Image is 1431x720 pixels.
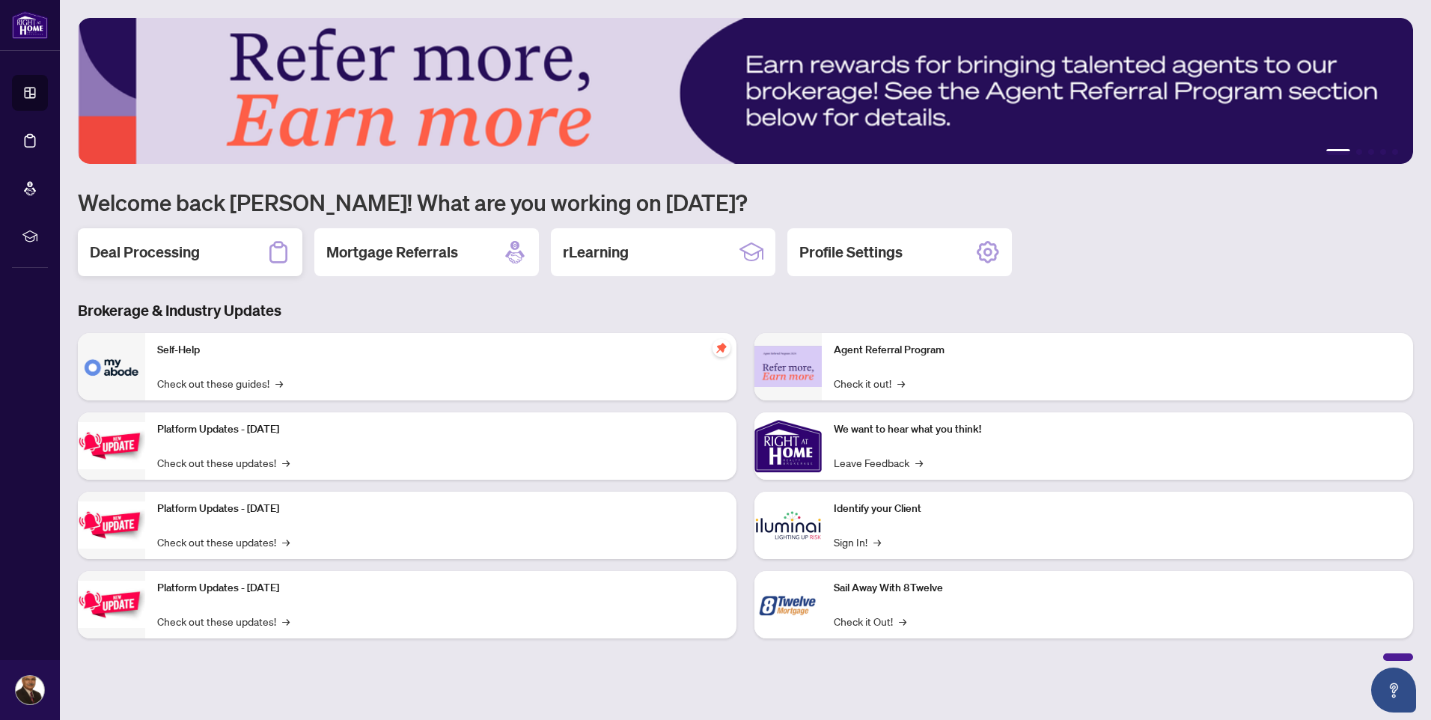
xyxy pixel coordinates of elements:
img: We want to hear what you think! [754,412,822,480]
p: Platform Updates - [DATE] [157,421,724,438]
img: Profile Icon [16,676,44,704]
span: → [282,534,290,550]
p: Self-Help [157,342,724,359]
a: Check out these updates!→ [157,534,290,550]
h2: Profile Settings [799,242,903,263]
img: Agent Referral Program [754,346,822,387]
a: Check it Out!→ [834,613,906,629]
p: Identify your Client [834,501,1401,517]
span: pushpin [713,339,730,357]
img: Platform Updates - July 21, 2025 [78,422,145,469]
h1: Welcome back [PERSON_NAME]! What are you working on [DATE]? [78,188,1413,216]
p: Platform Updates - [DATE] [157,501,724,517]
span: → [897,375,905,391]
a: Check out these updates!→ [157,454,290,471]
img: Platform Updates - June 23, 2025 [78,581,145,628]
span: → [915,454,923,471]
span: → [275,375,283,391]
img: Slide 0 [78,18,1413,164]
span: → [899,613,906,629]
p: Sail Away With 8Twelve [834,580,1401,597]
button: 2 [1356,149,1362,155]
button: 5 [1392,149,1398,155]
a: Check it out!→ [834,375,905,391]
h2: Mortgage Referrals [326,242,458,263]
p: Platform Updates - [DATE] [157,580,724,597]
button: 1 [1326,149,1350,155]
button: 4 [1380,149,1386,155]
h2: rLearning [563,242,629,263]
img: Identify your Client [754,492,822,559]
h3: Brokerage & Industry Updates [78,300,1413,321]
p: We want to hear what you think! [834,421,1401,438]
img: logo [12,11,48,39]
a: Sign In!→ [834,534,881,550]
span: → [873,534,881,550]
a: Check out these guides!→ [157,375,283,391]
span: → [282,613,290,629]
a: Check out these updates!→ [157,613,290,629]
button: 3 [1368,149,1374,155]
h2: Deal Processing [90,242,200,263]
img: Sail Away With 8Twelve [754,571,822,638]
span: → [282,454,290,471]
img: Platform Updates - July 8, 2025 [78,501,145,549]
button: Open asap [1371,668,1416,713]
a: Leave Feedback→ [834,454,923,471]
img: Self-Help [78,333,145,400]
p: Agent Referral Program [834,342,1401,359]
